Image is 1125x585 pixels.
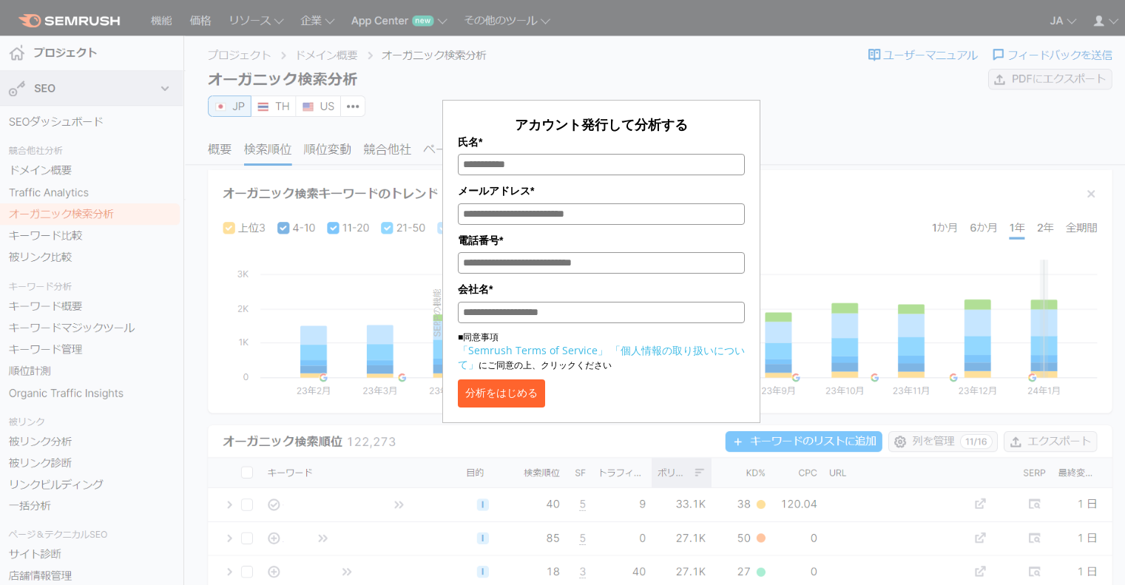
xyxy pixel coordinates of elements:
span: アカウント発行して分析する [515,115,688,133]
label: メールアドレス* [458,183,745,199]
button: 分析をはじめる [458,379,545,408]
a: 「個人情報の取り扱いについて」 [458,343,745,371]
label: 電話番号* [458,232,745,248]
p: ■同意事項 にご同意の上、クリックください [458,331,745,372]
a: 「Semrush Terms of Service」 [458,343,608,357]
